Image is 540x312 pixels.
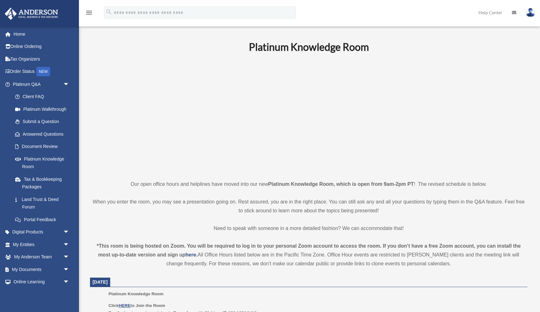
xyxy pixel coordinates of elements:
span: Platinum Knowledge Room [109,291,164,296]
a: Document Review [9,140,79,153]
span: arrow_drop_down [63,276,76,289]
i: search [105,9,112,15]
span: arrow_drop_down [63,288,76,301]
b: Click to Join the Room [109,303,165,308]
i: menu [85,9,93,16]
a: My Documentsarrow_drop_down [4,263,79,276]
p: When you enter the room, you may see a presentation going on. Rest assured, you are in the right ... [90,197,527,215]
a: Order StatusNEW [4,65,79,78]
b: Platinum Knowledge Room [249,41,369,53]
a: Platinum Q&Aarrow_drop_down [4,78,79,91]
iframe: 231110_Toby_KnowledgeRoom [214,62,404,168]
a: HERE [119,303,130,308]
span: arrow_drop_down [63,226,76,239]
span: arrow_drop_down [63,238,76,251]
a: Portal Feedback [9,213,79,226]
div: NEW [36,67,50,76]
a: menu [85,11,93,16]
div: All Office Hours listed below are in the Pacific Time Zone. Office Hour events are restricted to ... [90,242,527,268]
a: Home [4,28,79,40]
a: Platinum Knowledge Room [9,153,76,173]
a: Client FAQ [9,91,79,103]
span: arrow_drop_down [63,263,76,276]
span: arrow_drop_down [63,251,76,264]
a: Tax Organizers [4,53,79,65]
a: here [185,252,196,257]
span: arrow_drop_down [63,78,76,91]
strong: . [196,252,197,257]
img: User Pic [526,8,535,17]
a: Land Trust & Deed Forum [9,193,79,213]
a: My Anderson Teamarrow_drop_down [4,251,79,263]
strong: Platinum Knowledge Room, which is open from 9am-2pm PT [268,181,414,187]
a: Submit a Question [9,115,79,128]
a: Tax & Bookkeeping Packages [9,173,79,193]
p: Our open office hours and helplines have moved into our new ! The revised schedule is below. [90,180,527,189]
a: Digital Productsarrow_drop_down [4,226,79,238]
strong: *This room is being hosted on Zoom. You will be required to log in to your personal Zoom account ... [97,243,521,257]
a: Online Learningarrow_drop_down [4,276,79,288]
span: [DATE] [93,280,108,285]
a: Online Ordering [4,40,79,53]
p: Need to speak with someone in a more detailed fashion? We can accommodate that! [90,224,527,233]
a: Answered Questions [9,128,79,140]
img: Anderson Advisors Platinum Portal [3,8,60,20]
a: Platinum Walkthrough [9,103,79,115]
a: Billingarrow_drop_down [4,288,79,301]
a: My Entitiesarrow_drop_down [4,238,79,251]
